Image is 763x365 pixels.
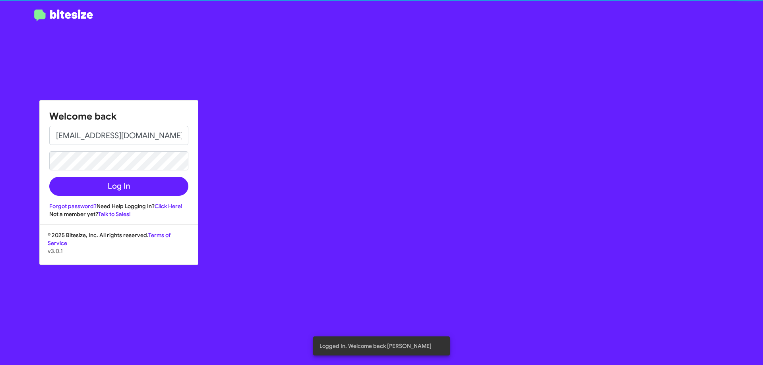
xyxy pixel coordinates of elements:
input: Email address [49,126,188,145]
div: © 2025 Bitesize, Inc. All rights reserved. [40,231,198,265]
p: v3.0.1 [48,247,190,255]
a: Click Here! [155,203,182,210]
span: Logged In. Welcome back [PERSON_NAME] [320,342,432,350]
button: Log In [49,177,188,196]
div: Need Help Logging In? [49,202,188,210]
a: Talk to Sales! [98,211,131,218]
div: Not a member yet? [49,210,188,218]
h1: Welcome back [49,110,188,123]
a: Forgot password? [49,203,97,210]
